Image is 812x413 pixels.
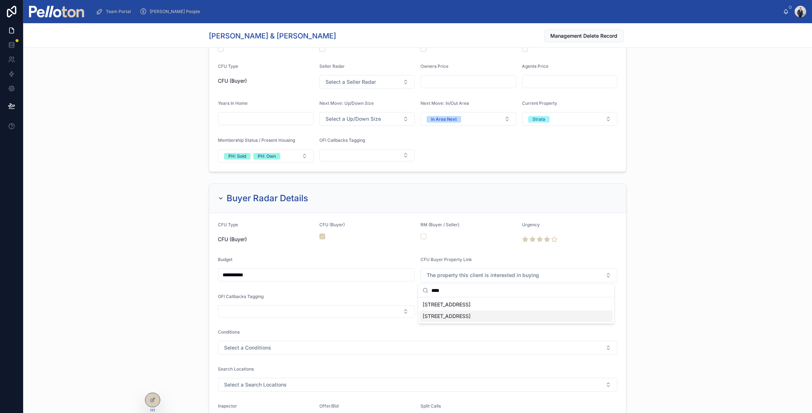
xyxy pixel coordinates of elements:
span: Offer/Bid [319,403,339,409]
span: Split Calls [420,403,441,409]
span: Owners Price [420,63,448,69]
span: Select a Search Locations [224,381,287,388]
button: Select Button [319,112,415,126]
div: scrollable content [90,4,783,20]
span: [STREET_ADDRESS] [423,313,471,320]
span: Next Move: In/Out Area [420,100,469,106]
span: The property this client is interested in buying [427,272,539,279]
img: App logo [29,6,84,17]
button: Select Button [420,268,617,282]
span: Select a Up/Down Size [326,115,381,123]
span: Team Portal [106,9,131,15]
button: Select Button [420,112,516,126]
span: Select a Seller Radar [326,78,376,86]
span: OFI Callbacks Tagging [319,137,365,143]
div: PH: Sold [228,153,246,160]
span: Seller Radar [319,63,345,69]
button: Select Button [319,75,415,89]
button: Select Button [218,341,617,355]
h2: Buyer Radar Details [227,193,308,204]
button: Select Button [218,149,314,163]
span: Urgency [522,222,540,227]
button: Management Delete Record [544,29,623,42]
button: Select Button [522,112,618,126]
span: CFU Type [218,222,238,227]
span: Management Delete Record [550,32,617,40]
h1: [PERSON_NAME] & [PERSON_NAME] [209,31,336,41]
button: Select Button [319,149,415,161]
span: Years In Home [218,100,248,106]
span: CFU (Buyer) [218,236,314,243]
span: CFU Type [218,63,238,69]
div: Strata [533,116,545,123]
span: [STREET_ADDRESS] [423,301,471,308]
span: [PERSON_NAME] People [150,9,200,15]
button: Select Button [218,378,617,392]
span: Budget [218,257,232,262]
span: Conditions [218,329,240,335]
span: Next Move: Up/Down Size [319,100,374,106]
span: CFU Buyer Property Link [420,257,472,262]
span: Select a Conditions [224,344,271,351]
span: Inspector [218,403,237,409]
span: Search Locations [218,366,254,372]
span: OFI Callbacks Tagging [218,294,264,299]
span: CFU (Buyer) [218,77,314,84]
div: Suggestions [418,297,614,323]
div: PH: Own [258,153,276,160]
span: Current Property [522,100,557,106]
span: CFU (Buyer) [319,222,345,227]
div: In Area Next [431,116,457,123]
a: Team Portal [94,5,136,18]
span: RM (Buyer / Seller) [420,222,459,227]
button: Select Button [218,305,415,318]
span: Membership Status / Present Housing [218,137,295,143]
a: [PERSON_NAME] People [137,5,205,18]
span: Agents Price [522,63,548,69]
button: Unselect PH_SOLD [224,152,250,160]
button: Unselect PH_OWN [253,152,280,160]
